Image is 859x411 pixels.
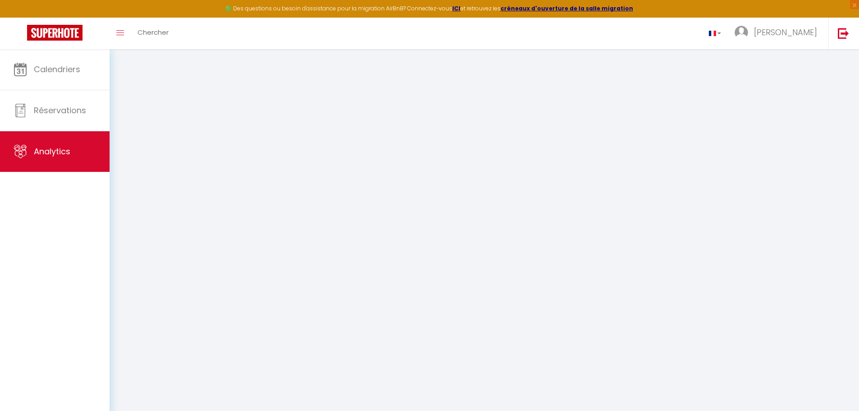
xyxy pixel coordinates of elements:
a: ... [PERSON_NAME] [728,18,828,49]
img: Super Booking [27,25,83,41]
span: Analytics [34,146,70,157]
span: [PERSON_NAME] [754,27,817,38]
img: logout [838,28,849,39]
a: Chercher [131,18,175,49]
button: Ouvrir le widget de chat LiveChat [7,4,34,31]
img: ... [735,26,748,39]
span: Réservations [34,105,86,116]
a: ICI [452,5,460,12]
a: créneaux d'ouverture de la salle migration [501,5,633,12]
span: Calendriers [34,64,80,75]
span: Chercher [138,28,169,37]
